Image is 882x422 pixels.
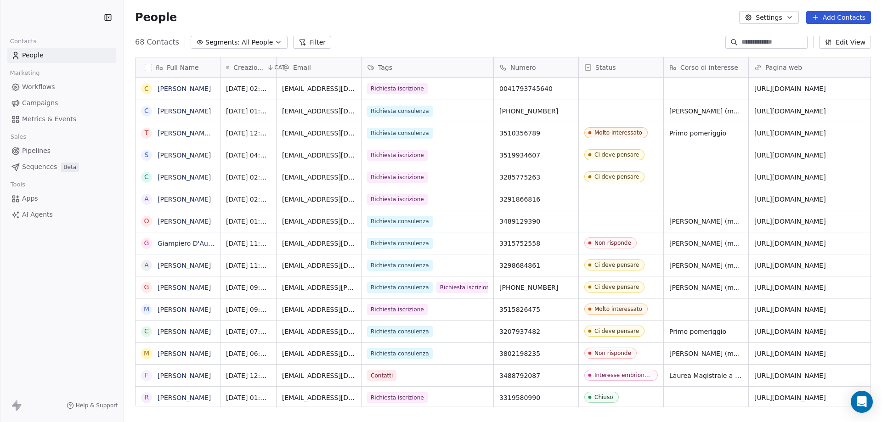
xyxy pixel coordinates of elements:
[22,210,53,219] span: AI Agents
[22,82,55,92] span: Workflows
[61,163,79,172] span: Beta
[242,38,273,47] span: All People
[594,328,639,334] div: Ci deve pensare
[158,174,211,181] a: [PERSON_NAME]
[282,173,356,182] span: [EMAIL_ADDRESS][DOMAIN_NAME]
[367,194,428,205] span: Richiesta iscrizione
[367,128,433,139] span: Richiesta consulenza
[367,238,433,249] span: Richiesta consulenza
[282,84,356,93] span: [EMAIL_ADDRESS][DOMAIN_NAME]
[158,284,211,291] a: [PERSON_NAME]
[594,174,639,180] div: Ci deve pensare
[158,218,211,225] a: [PERSON_NAME]
[499,393,573,402] span: 3319580990
[754,152,826,159] a: [URL][DOMAIN_NAME]
[7,159,116,174] a: SequencesBeta
[282,283,356,292] span: [EMAIL_ADDRESS][PERSON_NAME][DOMAIN_NAME]
[367,392,428,403] span: Richiesta iscrizione
[226,393,271,402] span: [DATE] 01:18 PM
[7,96,116,111] a: Campaigns
[144,238,149,248] div: G
[367,348,433,359] span: Richiesta consulenza
[22,194,38,203] span: Apps
[594,394,613,400] div: Chiuso
[669,129,743,138] span: Primo pomeriggio
[6,178,29,191] span: Tools
[669,283,743,292] span: [PERSON_NAME] (massimo 18:30)
[22,146,51,156] span: Pipelines
[274,64,285,71] span: CAT
[499,129,573,138] span: 3510356789
[494,57,578,77] div: Numero
[226,151,271,160] span: [DATE] 04:32 PM
[144,393,149,402] div: R
[282,327,356,336] span: [EMAIL_ADDRESS][DOMAIN_NAME]
[754,174,826,181] a: [URL][DOMAIN_NAME]
[144,349,149,358] div: M
[754,372,826,379] a: [URL][DOMAIN_NAME]
[765,63,802,72] span: Pagina web
[594,262,639,268] div: Ci deve pensare
[7,48,116,63] a: People
[158,196,211,203] a: [PERSON_NAME]
[226,107,271,116] span: [DATE] 01:14 PM
[226,371,271,380] span: [DATE] 12:45 PM
[282,239,356,248] span: [EMAIL_ADDRESS][DOMAIN_NAME]
[499,195,573,204] span: 3291866816
[282,371,356,380] span: [EMAIL_ADDRESS][DOMAIN_NAME]
[499,151,573,160] span: 3519934607
[499,107,573,116] span: [PHONE_NUMBER]
[680,63,738,72] span: Corso di interesse
[282,349,356,358] span: [EMAIL_ADDRESS][DOMAIN_NAME]
[367,106,433,117] span: Richiesta consulenza
[144,172,149,182] div: C
[144,106,149,116] div: C
[226,239,271,248] span: [DATE] 11:31 PM
[367,282,433,293] span: Richiesta consulenza
[754,328,826,335] a: [URL][DOMAIN_NAME]
[136,78,220,407] div: grid
[277,57,361,77] div: Email
[594,152,639,158] div: Ci deve pensare
[367,304,428,315] span: Richiesta iscrizione
[135,37,179,48] span: 68 Contacts
[594,350,631,356] div: Non risponde
[594,240,631,246] div: Non risponde
[158,350,211,357] a: [PERSON_NAME]
[226,173,271,182] span: [DATE] 02:35 PM
[226,129,271,138] span: [DATE] 12:28 PM
[226,305,271,314] span: [DATE] 09:53 PM
[158,328,211,335] a: [PERSON_NAME]
[754,196,826,203] a: [URL][DOMAIN_NAME]
[145,150,149,160] div: S
[6,34,40,48] span: Contacts
[367,370,396,381] span: Contatti
[367,216,433,227] span: Richiesta consulenza
[664,57,748,77] div: Corso di interesse
[282,107,356,116] span: [EMAIL_ADDRESS][DOMAIN_NAME]
[669,107,743,116] span: [PERSON_NAME] (massimo 18:30)
[499,371,573,380] span: 3488792087
[510,63,536,72] span: Numero
[669,261,743,270] span: [PERSON_NAME] (massimo 18:30)
[669,239,743,248] span: [PERSON_NAME] (massimo 18:30)
[144,216,149,226] div: O
[145,128,149,138] div: T
[158,372,211,379] a: [PERSON_NAME]
[754,350,826,357] a: [URL][DOMAIN_NAME]
[367,326,433,337] span: Richiesta consulenza
[293,63,311,72] span: Email
[144,282,149,292] div: G
[7,112,116,127] a: Metrics & Events
[144,260,149,270] div: a
[851,391,873,413] div: Open Intercom Messenger
[754,284,826,291] a: [URL][DOMAIN_NAME]
[144,304,149,314] div: M
[144,194,149,204] div: A
[226,84,271,93] span: [DATE] 02:24 PM
[669,349,743,358] span: [PERSON_NAME] (massimo 18:30)
[378,63,392,72] span: Tags
[806,11,871,24] button: Add Contacts
[226,283,271,292] span: [DATE] 09:32 AM
[7,191,116,206] a: Apps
